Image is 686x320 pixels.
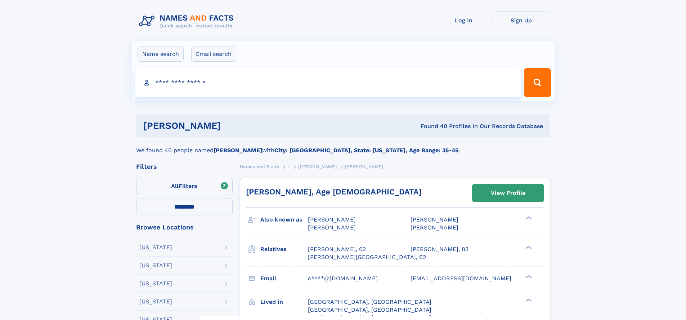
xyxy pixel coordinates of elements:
[308,298,431,305] span: [GEOGRAPHIC_DATA], [GEOGRAPHIC_DATA]
[491,185,525,201] div: View Profile
[524,245,532,250] div: ❯
[214,147,262,154] b: [PERSON_NAME]
[411,275,511,282] span: [EMAIL_ADDRESS][DOMAIN_NAME]
[308,245,366,253] a: [PERSON_NAME], 62
[240,162,279,171] a: Names and Facts
[139,263,172,268] div: [US_STATE]
[139,245,172,250] div: [US_STATE]
[411,216,458,223] span: [PERSON_NAME]
[139,281,172,286] div: [US_STATE]
[308,253,426,261] a: [PERSON_NAME][GEOGRAPHIC_DATA], 62
[191,47,236,62] label: Email search
[136,12,240,31] img: Logo Names and Facts
[435,12,493,29] a: Log In
[493,12,550,29] a: Sign Up
[524,216,532,220] div: ❯
[411,224,458,231] span: [PERSON_NAME]
[308,216,356,223] span: [PERSON_NAME]
[260,214,308,226] h3: Also known as
[308,306,431,313] span: [GEOGRAPHIC_DATA], [GEOGRAPHIC_DATA]
[136,137,550,155] div: We found 40 people named with .
[139,299,172,304] div: [US_STATE]
[136,163,233,170] div: Filters
[287,164,290,169] span: L
[524,68,551,97] button: Search Button
[260,296,308,308] h3: Lived in
[524,298,532,302] div: ❯
[308,224,356,231] span: [PERSON_NAME]
[136,178,233,195] label: Filters
[260,272,308,285] h3: Email
[138,47,184,62] label: Name search
[524,274,532,279] div: ❯
[274,147,458,154] b: City: [GEOGRAPHIC_DATA], State: [US_STATE], Age Range: 35-45
[298,162,337,171] a: [PERSON_NAME]
[136,224,233,231] div: Browse Locations
[411,245,468,253] a: [PERSON_NAME], 83
[260,243,308,255] h3: Relatives
[298,164,337,169] span: [PERSON_NAME]
[472,184,544,202] a: View Profile
[135,68,521,97] input: search input
[143,121,321,130] h1: [PERSON_NAME]
[320,122,543,130] div: Found 40 Profiles In Our Records Database
[287,162,290,171] a: L
[345,164,384,169] span: [PERSON_NAME]
[246,187,422,196] a: [PERSON_NAME], Age [DEMOGRAPHIC_DATA]
[171,183,179,189] span: All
